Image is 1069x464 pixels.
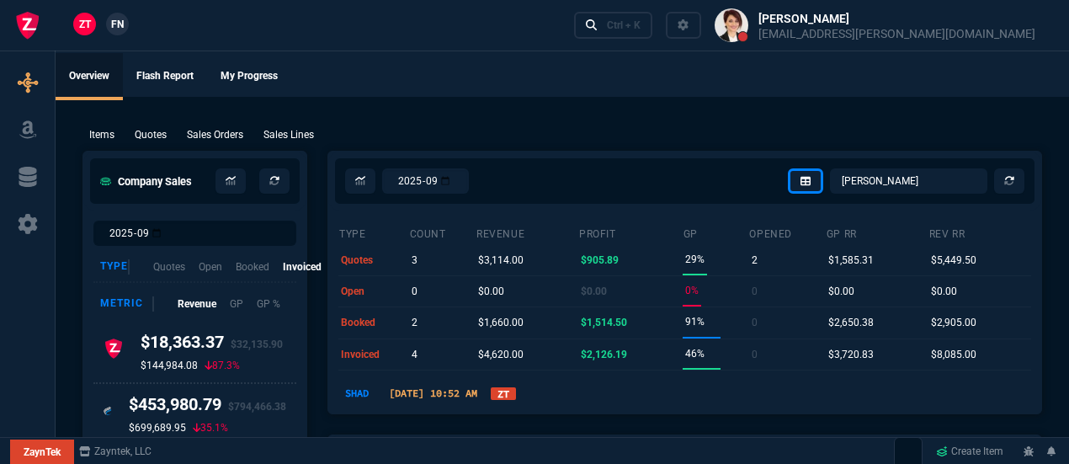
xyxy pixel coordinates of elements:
p: $0.00 [931,280,957,303]
p: $4,620.00 [478,343,524,366]
th: Rev RR [928,221,1031,244]
p: 0 [752,311,758,334]
p: $0.00 [581,280,607,303]
p: Booked [236,259,269,275]
p: SHAD [338,386,375,401]
p: 46% [685,342,705,365]
span: FN [111,17,124,32]
p: $2,905.00 [931,311,976,334]
p: $0.00 [478,280,504,303]
p: $2,126.19 [581,343,627,366]
p: 0 [752,280,758,303]
p: Invoiced [283,259,322,275]
a: Overview [56,53,123,100]
p: 0 [752,343,758,366]
a: ZT [491,387,516,400]
span: $32,135.90 [231,339,283,350]
p: Sales Orders [187,127,243,142]
p: $2,650.38 [828,311,874,334]
p: [DATE] 10:52 AM [382,386,484,401]
p: $5,449.50 [931,248,976,272]
th: GP RR [826,221,928,244]
p: $0.00 [828,280,854,303]
a: My Progress [207,53,291,100]
td: invoiced [338,339,409,370]
p: 2 [412,311,417,334]
a: Create Item [929,439,1010,464]
td: open [338,275,409,307]
p: 3 [412,248,417,272]
th: type [338,221,409,244]
a: msbcCompanyName [74,444,157,459]
p: $3,720.83 [828,343,874,366]
p: Open [199,259,222,275]
td: booked [338,307,409,339]
p: 87.3% [205,359,240,372]
p: $8,085.00 [931,343,976,366]
p: Revenue [178,296,216,312]
p: 2 [752,248,758,272]
h5: Company Sales [100,173,192,189]
p: 0% [685,279,699,302]
p: Quotes [153,259,185,275]
h4: $453,980.79 [129,394,286,421]
p: Sales Lines [263,127,314,142]
a: Flash Report [123,53,207,100]
th: opened [748,221,825,244]
p: 4 [412,343,417,366]
p: 29% [685,248,705,271]
p: 0 [412,280,417,303]
div: Ctrl + K [607,19,641,32]
th: count [409,221,476,244]
div: Type [100,259,130,275]
p: GP % [257,296,280,312]
h4: $18,363.37 [141,332,283,359]
p: Items [89,127,114,142]
span: $794,466.38 [228,401,286,413]
p: $144,984.08 [141,359,198,372]
div: Metric [100,296,154,312]
span: ZT [79,17,91,32]
p: Quotes [135,127,167,142]
p: $3,114.00 [478,248,524,272]
p: $699,689.95 [129,421,186,435]
th: GP [683,221,749,244]
p: $1,514.50 [581,311,627,334]
th: revenue [476,221,578,244]
p: $1,660.00 [478,311,524,334]
th: Profit [578,221,683,244]
p: GP [230,296,243,312]
p: $1,585.31 [828,248,874,272]
p: 91% [685,310,705,333]
p: $905.89 [581,248,619,272]
p: 35.1% [193,421,228,435]
td: quotes [338,244,409,275]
